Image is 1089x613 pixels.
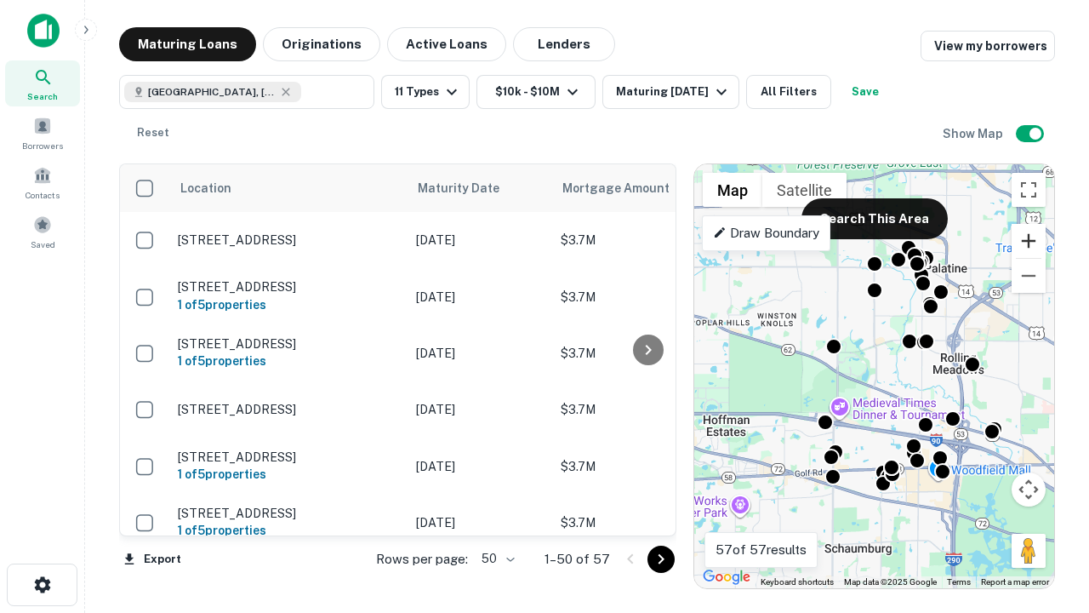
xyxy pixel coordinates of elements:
[552,164,739,212] th: Mortgage Amount
[416,513,544,532] p: [DATE]
[1012,224,1046,258] button: Zoom in
[647,546,675,573] button: Go to next page
[694,164,1054,588] div: 0 0
[844,577,937,587] span: Map data ©2025 Google
[27,89,58,103] span: Search
[1012,173,1046,207] button: Toggle fullscreen view
[408,164,552,212] th: Maturity Date
[716,540,807,560] p: 57 of 57 results
[387,27,506,61] button: Active Loans
[5,209,80,255] a: Saved
[119,27,256,61] button: Maturing Loans
[561,457,731,476] p: $3.7M
[178,450,399,465] p: [STREET_ADDRESS]
[5,110,80,156] a: Borrowers
[418,178,522,198] span: Maturity Date
[1012,534,1046,568] button: Drag Pegman onto the map to open Street View
[561,513,731,532] p: $3.7M
[416,400,544,419] p: [DATE]
[416,231,544,249] p: [DATE]
[416,457,544,476] p: [DATE]
[178,279,399,295] p: [STREET_ADDRESS]
[475,547,517,571] div: 50
[981,577,1049,587] a: Report a map error
[561,288,731,306] p: $3.7M
[180,178,231,198] span: Location
[703,173,762,207] button: Show street map
[119,547,185,572] button: Export
[921,31,1055,61] a: View my borrowers
[746,75,831,109] button: All Filters
[126,116,180,150] button: Reset
[698,566,755,588] a: Open this area in Google Maps (opens a new window)
[713,223,819,243] p: Draw Boundary
[178,336,399,352] p: [STREET_ADDRESS]
[416,288,544,306] p: [DATE]
[5,60,80,106] a: Search
[602,75,739,109] button: Maturing [DATE]
[616,82,732,102] div: Maturing [DATE]
[22,139,63,152] span: Borrowers
[943,124,1006,143] h6: Show Map
[169,164,408,212] th: Location
[947,577,971,587] a: Terms (opens in new tab)
[376,549,468,570] p: Rows per page:
[148,84,276,100] span: [GEOGRAPHIC_DATA], [GEOGRAPHIC_DATA]
[5,159,80,205] a: Contacts
[178,232,399,248] p: [STREET_ADDRESS]
[513,27,615,61] button: Lenders
[561,400,731,419] p: $3.7M
[178,521,399,540] h6: 1 of 5 properties
[178,295,399,314] h6: 1 of 5 properties
[263,27,380,61] button: Originations
[26,188,60,202] span: Contacts
[561,344,731,363] p: $3.7M
[1004,422,1089,504] iframe: Chat Widget
[761,576,834,588] button: Keyboard shortcuts
[762,173,847,207] button: Show satellite imagery
[801,198,948,239] button: Search This Area
[562,178,692,198] span: Mortgage Amount
[416,344,544,363] p: [DATE]
[476,75,596,109] button: $10k - $10M
[544,549,610,570] p: 1–50 of 57
[178,506,399,521] p: [STREET_ADDRESS]
[31,238,55,251] span: Saved
[178,352,399,370] h6: 1 of 5 properties
[178,465,399,484] h6: 1 of 5 properties
[561,231,731,249] p: $3.7M
[381,75,470,109] button: 11 Types
[1012,259,1046,293] button: Zoom out
[698,566,755,588] img: Google
[838,75,892,109] button: Save your search to get updates of matches that match your search criteria.
[178,402,399,417] p: [STREET_ADDRESS]
[27,14,60,48] img: capitalize-icon.png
